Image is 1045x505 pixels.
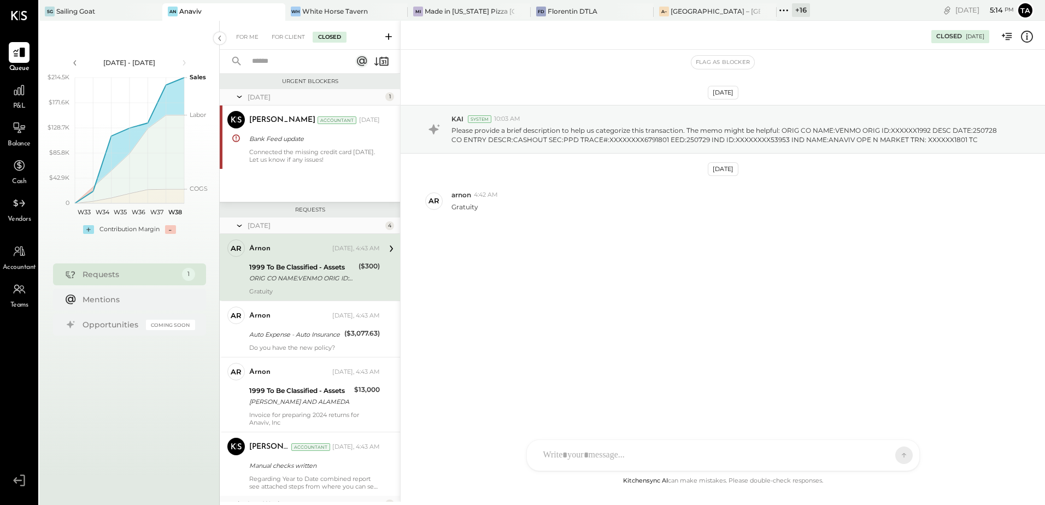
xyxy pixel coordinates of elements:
div: Accountant [318,116,356,124]
div: ($3,077.63) [344,328,380,339]
div: For Me [231,32,264,43]
div: Closed [313,32,347,43]
div: Anaviv [179,7,202,16]
button: Ta [1017,2,1034,19]
span: P&L [13,102,26,111]
div: For Client [266,32,310,43]
text: $128.7K [48,124,69,131]
div: [DATE], 4:43 AM [332,368,380,377]
div: [DATE] [248,221,383,230]
div: Opportunities [83,319,140,330]
div: 1 [182,268,195,281]
div: arnon [249,367,271,378]
div: SG [45,7,55,16]
div: - [165,225,176,234]
div: Made in [US_STATE] Pizza [GEOGRAPHIC_DATA] [425,7,514,16]
div: ($300) [359,261,380,272]
div: Contribution Margin [99,225,160,234]
text: W35 [114,208,127,216]
span: Balance [8,139,31,149]
div: $13,000 [354,384,380,395]
div: [PERSON_NAME] AND ALAMEDA [249,396,351,407]
div: [DATE] [955,5,1014,15]
a: Vendors [1,193,38,225]
div: [PERSON_NAME] [249,115,315,126]
span: 4:42 AM [474,191,498,199]
div: An [168,7,178,16]
div: ar [231,367,242,377]
text: W38 [168,208,181,216]
div: + [83,225,94,234]
div: Gratuity [249,287,380,295]
div: WH [291,7,301,16]
div: Requests [83,269,177,280]
div: White Horse Tavern [302,7,368,16]
div: 1999 To Be Classified - Assets [249,262,355,273]
text: Labor [190,111,206,119]
text: W34 [95,208,109,216]
div: [DATE] [708,86,738,99]
text: COGS [190,185,208,192]
a: Balance [1,118,38,149]
span: Cash [12,177,26,187]
div: ar [428,196,439,206]
text: W36 [132,208,145,216]
a: Accountant [1,241,38,273]
div: Regarding Year to Date combined report see attached steps from where you can see the reports as r... [249,475,380,490]
div: FD [536,7,546,16]
div: 1 [385,92,394,101]
div: Accountant [291,443,330,451]
div: Invoice for preparing 2024 returns for Anaviv, Inc [249,411,380,426]
span: 10:03 AM [494,115,520,124]
div: Bank Feed update [249,133,377,144]
text: Sales [190,73,206,81]
div: + 16 [792,3,810,17]
div: [DATE] [248,92,383,102]
text: $171.6K [49,98,69,106]
div: arnon [249,310,271,321]
div: System [468,115,491,123]
button: Flag as Blocker [691,56,754,69]
div: Auto Expense - Auto Insurance [249,329,341,340]
div: Do you have the new policy? [249,344,380,351]
div: Connected the missing credit card [DATE]. Let us know if any issues! [249,148,380,163]
div: [DATE], 4:43 AM [332,443,380,451]
div: [PERSON_NAME] [249,442,289,453]
text: W37 [150,208,163,216]
div: [DATE] [966,33,984,40]
div: Florentin DTLA [548,7,597,16]
text: W33 [77,208,90,216]
text: $85.8K [49,149,69,156]
a: Teams [1,279,38,310]
span: arnon [451,190,471,199]
div: Closed [936,32,962,41]
p: Please provide a brief description to help us categorize this transaction. The memo might be help... [451,126,1007,144]
div: Requests [225,206,395,214]
div: Coming Soon [146,320,195,330]
div: Sailing Goat [56,7,95,16]
div: A– [659,7,669,16]
div: ar [231,310,242,321]
div: [DATE] [359,116,380,125]
div: Urgent Blockers [225,78,395,85]
p: Gratuity [451,202,478,212]
span: Queue [9,64,30,74]
div: Mi [413,7,423,16]
span: KAI [451,114,463,124]
div: copy link [942,4,953,16]
div: [DATE], 4:43 AM [332,312,380,320]
div: 4 [385,221,394,230]
a: Cash [1,155,38,187]
span: Teams [10,301,28,310]
div: ar [231,243,242,254]
div: ORIG CO NAME:VENMO ORIG ID:XXXXXX1992 DESC DATE:250728 CO ENTRY DESCR:CASHOUT SEC:PPD TRACE#:XXXX... [249,273,355,284]
text: $42.9K [49,174,69,181]
div: [DATE], 4:43 AM [332,244,380,253]
div: [DATE] - [DATE] [83,58,176,67]
div: Manual checks written [249,460,377,471]
div: [GEOGRAPHIC_DATA] – [GEOGRAPHIC_DATA] [671,7,760,16]
a: P&L [1,80,38,111]
div: arnon [249,243,271,254]
a: Queue [1,42,38,74]
div: 1999 To Be Classified - Assets [249,385,351,396]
